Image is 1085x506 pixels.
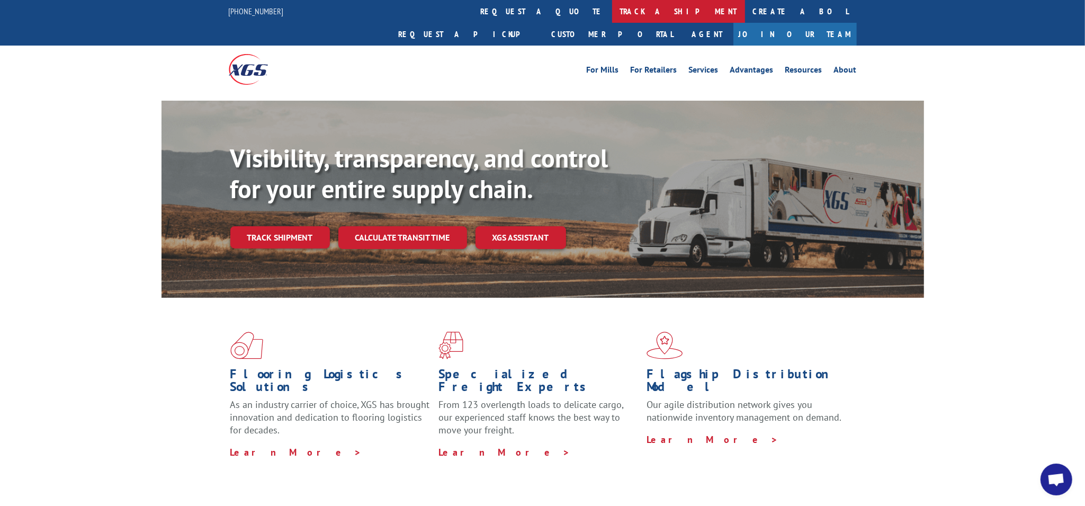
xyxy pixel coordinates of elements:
[631,66,677,77] a: For Retailers
[230,368,431,398] h1: Flooring Logistics Solutions
[733,23,857,46] a: Join Our Team
[338,226,467,249] a: Calculate transit time
[438,446,570,458] a: Learn More >
[587,66,619,77] a: For Mills
[730,66,774,77] a: Advantages
[647,332,683,359] img: xgs-icon-flagship-distribution-model-red
[438,368,639,398] h1: Specialized Freight Experts
[647,398,841,423] span: Our agile distribution network gives you nationwide inventory management on demand.
[682,23,733,46] a: Agent
[647,433,778,446] a: Learn More >
[438,332,463,359] img: xgs-icon-focused-on-flooring-red
[785,66,822,77] a: Resources
[230,332,263,359] img: xgs-icon-total-supply-chain-intelligence-red
[834,66,857,77] a: About
[230,446,362,458] a: Learn More >
[689,66,719,77] a: Services
[230,398,430,436] span: As an industry carrier of choice, XGS has brought innovation and dedication to flooring logistics...
[476,226,566,249] a: XGS ASSISTANT
[1041,464,1072,495] a: Open chat
[438,398,639,446] p: From 123 overlength loads to delicate cargo, our experienced staff knows the best way to move you...
[229,6,284,16] a: [PHONE_NUMBER]
[230,226,330,248] a: Track shipment
[544,23,682,46] a: Customer Portal
[647,368,847,398] h1: Flagship Distribution Model
[391,23,544,46] a: Request a pickup
[230,141,608,205] b: Visibility, transparency, and control for your entire supply chain.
